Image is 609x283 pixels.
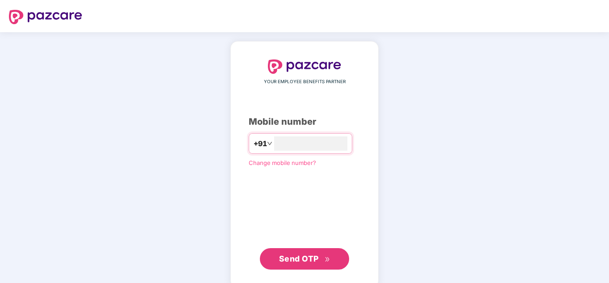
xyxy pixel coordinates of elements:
span: +91 [254,138,267,149]
span: Send OTP [279,254,319,263]
div: Mobile number [249,115,360,129]
a: Change mobile number? [249,159,316,166]
span: down [267,141,272,146]
span: double-right [325,257,330,262]
img: logo [268,59,341,74]
button: Send OTPdouble-right [260,248,349,270]
span: YOUR EMPLOYEE BENEFITS PARTNER [264,78,346,85]
img: logo [9,10,82,24]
